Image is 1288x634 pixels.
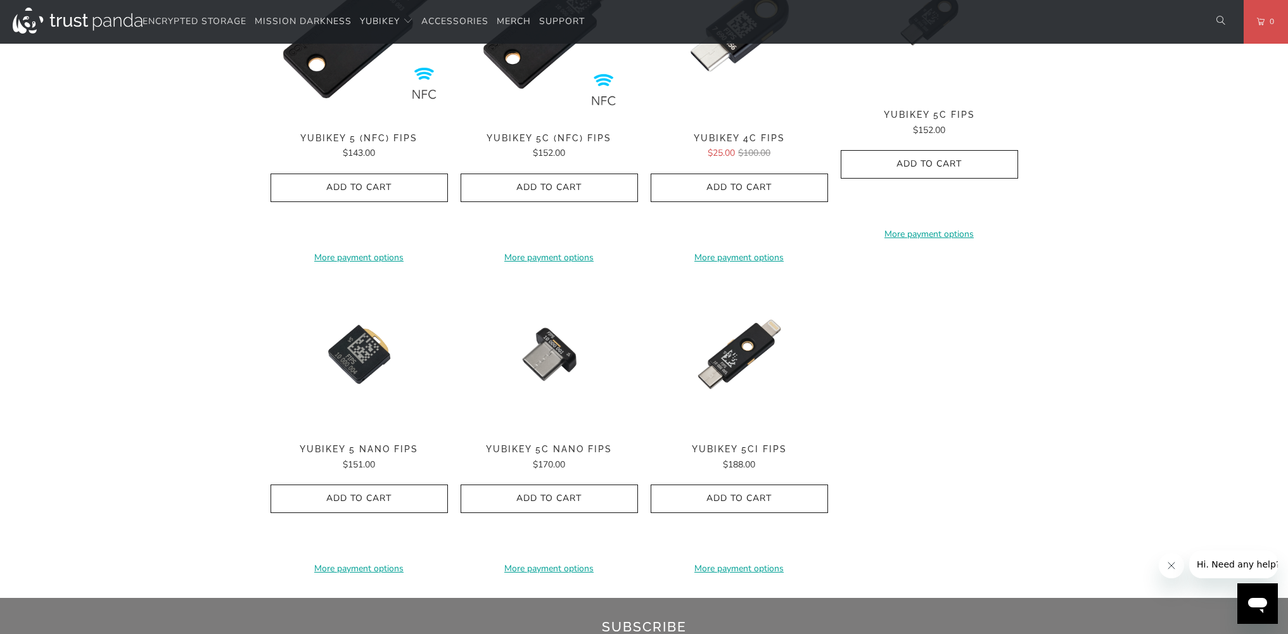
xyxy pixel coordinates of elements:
iframe: Close message [1159,553,1184,578]
span: Add to Cart [474,493,625,504]
iframe: Button to launch messaging window [1237,583,1278,624]
span: YubiKey 5C FIPS [841,110,1018,120]
span: YubiKey 5 (NFC) FIPS [271,133,448,144]
a: More payment options [651,251,828,265]
button: Add to Cart [271,485,448,513]
span: $188.00 [723,459,755,471]
span: YubiKey 5 Nano FIPS [271,444,448,455]
summary: YubiKey [360,7,413,37]
span: Encrypted Storage [143,15,246,27]
span: Merch [497,15,531,27]
span: $143.00 [343,147,375,159]
a: YubiKey 5C Nano FIPS $170.00 [461,444,638,472]
button: Add to Cart [271,174,448,202]
a: Merch [497,7,531,37]
a: YubiKey 5 Nano FIPS $151.00 [271,444,448,472]
span: $25.00 [708,147,735,159]
a: Mission Darkness [255,7,352,37]
a: YubiKey 4C FIPS $25.00$100.00 [651,133,828,161]
span: 0 [1265,15,1275,29]
span: $170.00 [533,459,565,471]
a: More payment options [651,562,828,576]
button: Add to Cart [651,174,828,202]
img: Trust Panda Australia [13,8,143,34]
a: YubiKey 5Ci FIPS $188.00 [651,444,828,472]
span: Add to Cart [284,182,435,193]
span: YubiKey 5Ci FIPS [651,444,828,455]
a: Encrypted Storage [143,7,246,37]
span: Add to Cart [284,493,435,504]
a: YubiKey 5C (NFC) FIPS $152.00 [461,133,638,161]
span: $152.00 [533,147,565,159]
button: Add to Cart [461,485,638,513]
a: YubiKey 5Ci FIPS - Trust Panda YubiKey 5Ci FIPS - Trust Panda [651,277,828,431]
a: More payment options [841,227,1018,241]
a: More payment options [271,562,448,576]
a: More payment options [271,251,448,265]
a: More payment options [461,251,638,265]
a: YubiKey 5 (NFC) FIPS $143.00 [271,133,448,161]
button: Add to Cart [461,174,638,202]
span: $152.00 [913,124,945,136]
span: Add to Cart [854,159,1005,170]
a: YubiKey 5C Nano FIPS - Trust Panda YubiKey 5C Nano FIPS - Trust Panda [461,277,638,431]
a: More payment options [461,562,638,576]
span: YubiKey 5C Nano FIPS [461,444,638,455]
span: Add to Cart [474,182,625,193]
span: Mission Darkness [255,15,352,27]
span: Support [539,15,585,27]
a: YubiKey 5 Nano FIPS - Trust Panda YubiKey 5 Nano FIPS - Trust Panda [271,277,448,431]
span: $100.00 [738,147,770,159]
a: Accessories [421,7,488,37]
span: YubiKey 4C FIPS [651,133,828,144]
span: Accessories [421,15,488,27]
a: YubiKey 5C FIPS $152.00 [841,110,1018,137]
span: Hi. Need any help? [8,9,91,19]
nav: Translation missing: en.navigation.header.main_nav [143,7,585,37]
iframe: Message from company [1189,550,1278,578]
button: Add to Cart [651,485,828,513]
img: YubiKey 5 Nano FIPS - Trust Panda [271,277,448,431]
span: $151.00 [343,459,375,471]
span: Add to Cart [664,493,815,504]
span: Add to Cart [664,182,815,193]
img: YubiKey 5Ci FIPS - Trust Panda [651,277,828,431]
button: Add to Cart [841,150,1018,179]
a: Support [539,7,585,37]
img: YubiKey 5C Nano FIPS - Trust Panda [461,277,638,431]
span: YubiKey [360,15,400,27]
span: YubiKey 5C (NFC) FIPS [461,133,638,144]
